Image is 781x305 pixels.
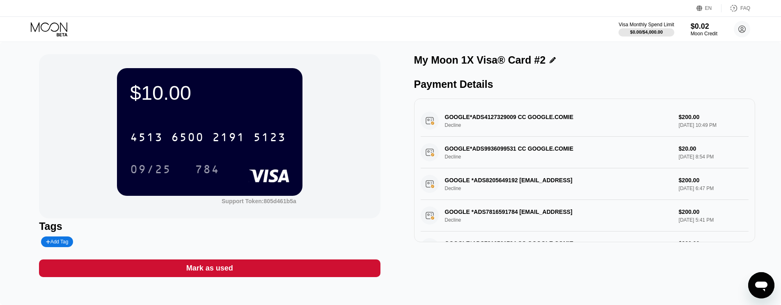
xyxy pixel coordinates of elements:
[186,264,233,273] div: Mark as used
[195,164,220,177] div: 784
[130,164,171,177] div: 09/25
[39,220,380,232] div: Tags
[39,259,380,277] div: Mark as used
[705,5,712,11] div: EN
[41,236,73,247] div: Add Tag
[721,4,750,12] div: FAQ
[630,30,663,34] div: $0.00 / $4,000.00
[124,159,177,179] div: 09/25
[212,132,245,145] div: 2191
[618,22,674,37] div: Visa Monthly Spend Limit$0.00/$4,000.00
[222,198,296,204] div: Support Token:805d461b5a
[125,127,291,147] div: 4513650021915123
[130,132,163,145] div: 4513
[691,22,717,37] div: $0.02Moon Credit
[618,22,674,28] div: Visa Monthly Spend Limit
[189,159,226,179] div: 784
[696,4,721,12] div: EN
[253,132,286,145] div: 5123
[171,132,204,145] div: 6500
[740,5,750,11] div: FAQ
[130,81,289,104] div: $10.00
[414,54,546,66] div: My Moon 1X Visa® Card #2
[414,78,755,90] div: Payment Details
[691,22,717,31] div: $0.02
[222,198,296,204] div: Support Token: 805d461b5a
[748,272,774,298] iframe: Button to launch messaging window
[691,31,717,37] div: Moon Credit
[46,239,68,245] div: Add Tag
